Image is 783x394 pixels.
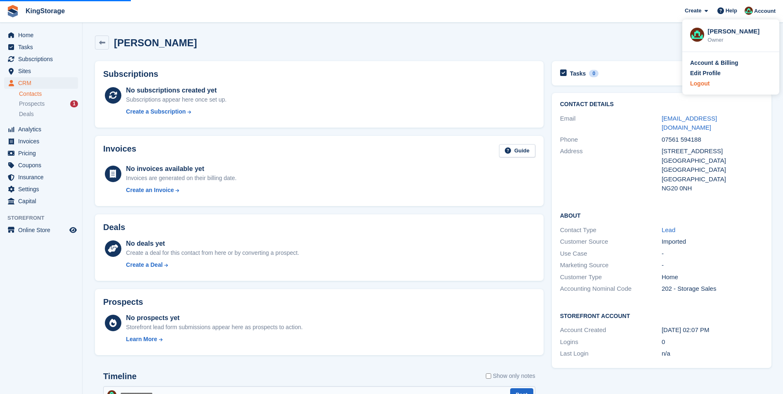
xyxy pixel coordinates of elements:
span: Deals [19,110,34,118]
div: [STREET_ADDRESS] [662,147,763,156]
h2: [PERSON_NAME] [114,37,197,48]
div: Create a Deal [126,261,163,269]
div: Marketing Source [560,261,662,270]
span: Settings [18,183,68,195]
a: Lead [662,226,675,233]
span: Pricing [18,147,68,159]
div: Use Case [560,249,662,259]
span: Online Store [18,224,68,236]
a: Account & Billing [690,59,771,67]
a: [EMAIL_ADDRESS][DOMAIN_NAME] [662,115,717,131]
div: No deals yet [126,239,299,249]
a: Logout [690,79,771,88]
a: Edit Profile [690,69,771,78]
h2: Storefront Account [560,311,763,320]
h2: Deals [103,223,125,232]
a: Create a Subscription [126,107,227,116]
div: [GEOGRAPHIC_DATA] [662,175,763,184]
a: menu [4,123,78,135]
div: No subscriptions created yet [126,85,227,95]
div: Imported [662,237,763,247]
img: stora-icon-8386f47178a22dfd0bd8f6a31ec36ba5ce8667c1dd55bd0f319d3a0aa187defe.svg [7,5,19,17]
a: menu [4,29,78,41]
h2: Contact Details [560,101,763,108]
div: [DATE] 02:07 PM [662,325,763,335]
a: menu [4,65,78,77]
div: [PERSON_NAME] [707,27,771,34]
div: n/a [662,349,763,358]
a: menu [4,183,78,195]
h2: Tasks [570,70,586,77]
div: Contact Type [560,225,662,235]
div: Create a Subscription [126,107,186,116]
input: Show only notes [486,372,491,380]
div: Customer Type [560,273,662,282]
a: menu [4,77,78,89]
span: Analytics [18,123,68,135]
span: Create [685,7,701,15]
span: Tasks [18,41,68,53]
a: menu [4,224,78,236]
div: Create a deal for this contact from here or by converting a prospect. [126,249,299,257]
span: Invoices [18,135,68,147]
div: [GEOGRAPHIC_DATA] [662,156,763,166]
div: NG20 0NH [662,184,763,193]
div: No prospects yet [126,313,303,323]
span: Prospects [19,100,45,108]
span: Home [18,29,68,41]
a: Prospects 1 [19,100,78,108]
div: Home [662,273,763,282]
div: Owner [707,36,771,44]
div: Logins [560,337,662,347]
div: [GEOGRAPHIC_DATA] [662,165,763,175]
div: Storefront lead form submissions appear here as prospects to action. [126,323,303,332]
div: - [662,261,763,270]
h2: About [560,211,763,219]
span: Coupons [18,159,68,171]
div: Address [560,147,662,193]
a: Learn More [126,335,303,344]
div: 1 [70,100,78,107]
img: John King [745,7,753,15]
div: Subscriptions appear here once set up. [126,95,227,104]
span: Sites [18,65,68,77]
img: John King [690,28,704,42]
a: menu [4,53,78,65]
h2: Timeline [103,372,137,381]
a: Contacts [19,90,78,98]
div: Invoices are generated on their billing date. [126,174,237,183]
span: CRM [18,77,68,89]
div: Email [560,114,662,133]
div: Edit Profile [690,69,721,78]
div: Learn More [126,335,157,344]
div: Phone [560,135,662,145]
span: Capital [18,195,68,207]
a: menu [4,171,78,183]
span: Subscriptions [18,53,68,65]
div: Last Login [560,349,662,358]
span: Insurance [18,171,68,183]
div: Account Created [560,325,662,335]
span: Storefront [7,214,82,222]
a: Preview store [68,225,78,235]
a: menu [4,41,78,53]
a: Deals [19,110,78,119]
a: KingStorage [22,4,68,18]
h2: Prospects [103,297,143,307]
a: menu [4,159,78,171]
a: Create a Deal [126,261,299,269]
h2: Invoices [103,144,136,158]
div: Account & Billing [690,59,738,67]
div: 202 - Storage Sales [662,284,763,294]
div: Accounting Nominal Code [560,284,662,294]
span: Help [726,7,737,15]
div: Customer Source [560,237,662,247]
div: 07561 594188 [662,135,763,145]
span: Account [754,7,776,15]
a: menu [4,135,78,147]
a: menu [4,147,78,159]
div: - [662,249,763,259]
div: 0 [589,70,598,77]
h2: Subscriptions [103,69,535,79]
div: Logout [690,79,710,88]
